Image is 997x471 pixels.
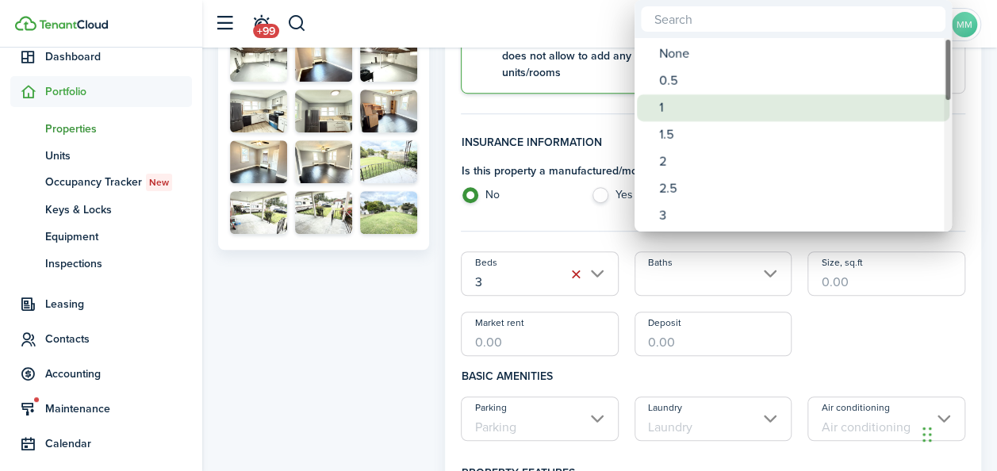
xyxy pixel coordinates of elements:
[659,202,940,229] div: 3
[659,148,940,175] div: 2
[659,121,940,148] div: 1.5
[659,67,940,94] div: 0.5
[659,94,940,121] div: 1
[659,175,940,202] div: 2.5
[641,6,945,32] input: Search
[659,40,940,67] div: None
[635,38,952,232] mbsc-wheel: Baths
